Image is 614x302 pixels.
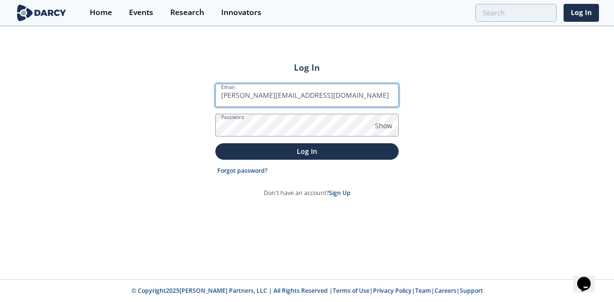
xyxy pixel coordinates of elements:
label: Password [221,113,244,121]
div: Home [90,9,112,16]
a: Team [415,287,431,295]
img: logo-wide.svg [15,4,68,21]
button: Log In [215,143,399,159]
div: Innovators [221,9,261,16]
div: Events [129,9,153,16]
span: Show [375,121,392,131]
p: Don't have an account? [264,189,351,197]
input: Advanced Search [475,4,557,22]
label: Email [221,83,235,91]
a: Forgot password? [217,166,268,175]
p: © Copyright 2025 [PERSON_NAME] Partners, LLC | All Rights Reserved | | | | | [72,287,542,295]
p: Log In [222,146,392,156]
a: Sign Up [329,189,351,197]
iframe: chat widget [573,263,604,292]
h2: Log In [215,61,399,74]
a: Support [460,287,483,295]
div: Research [170,9,204,16]
a: Log In [564,4,599,22]
a: Privacy Policy [373,287,412,295]
a: Terms of Use [333,287,370,295]
a: Careers [435,287,456,295]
